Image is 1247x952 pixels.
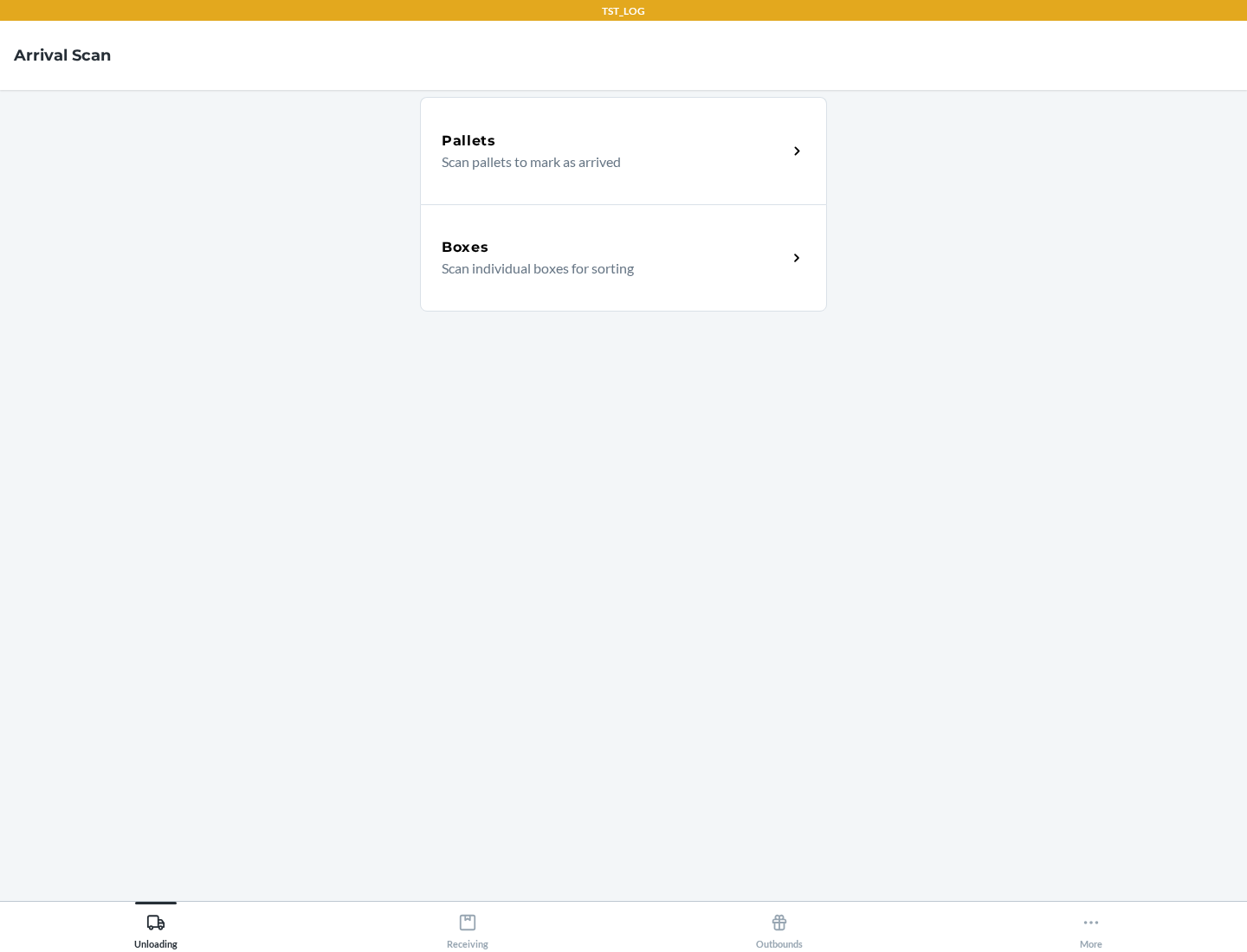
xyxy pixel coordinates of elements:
button: Outbounds [623,902,935,949]
div: More [1080,906,1102,949]
h4: Arrival Scan [14,44,111,67]
div: Outbounds [756,906,803,949]
button: Receiving [312,902,623,949]
p: Scan pallets to mark as arrived [442,151,773,172]
p: TST_LOG [602,3,645,19]
p: Scan individual boxes for sorting [442,258,773,279]
h5: Boxes [442,237,489,258]
div: Receiving [447,906,488,949]
div: Unloading [134,906,178,949]
button: More [935,902,1247,949]
a: PalletsScan pallets to mark as arrived [420,97,827,204]
a: BoxesScan individual boxes for sorting [420,204,827,312]
h5: Pallets [442,131,496,151]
